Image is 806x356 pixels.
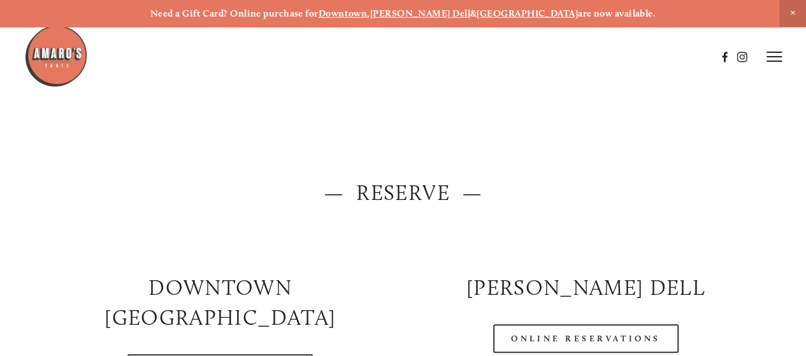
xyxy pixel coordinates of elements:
img: Amaro's Table [24,24,88,88]
a: [GEOGRAPHIC_DATA] [477,8,578,19]
a: Online Reservations [493,324,678,353]
strong: , [367,8,370,19]
h2: Downtown [GEOGRAPHIC_DATA] [48,273,392,332]
strong: & [470,8,477,19]
h2: [PERSON_NAME] DELL [414,273,758,303]
strong: Need a Gift Card? Online purchase for [150,8,319,19]
a: [PERSON_NAME] Dell [370,8,470,19]
h2: — Reserve — [48,178,758,208]
a: Downtown [319,8,368,19]
strong: are now available. [578,8,656,19]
